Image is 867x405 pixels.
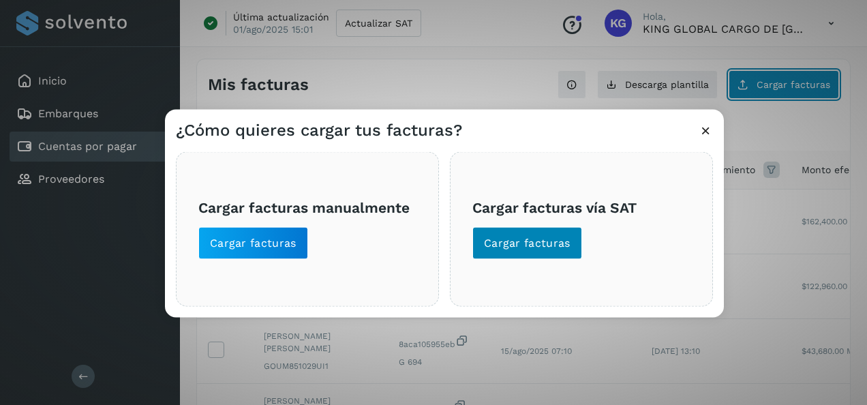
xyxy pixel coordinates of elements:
button: Cargar facturas [198,227,308,260]
h3: Cargar facturas vía SAT [472,198,690,215]
h3: Cargar facturas manualmente [198,198,416,215]
span: Cargar facturas [484,236,571,251]
span: Cargar facturas [210,236,296,251]
h3: ¿Cómo quieres cargar tus facturas? [176,121,462,140]
button: Cargar facturas [472,227,582,260]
